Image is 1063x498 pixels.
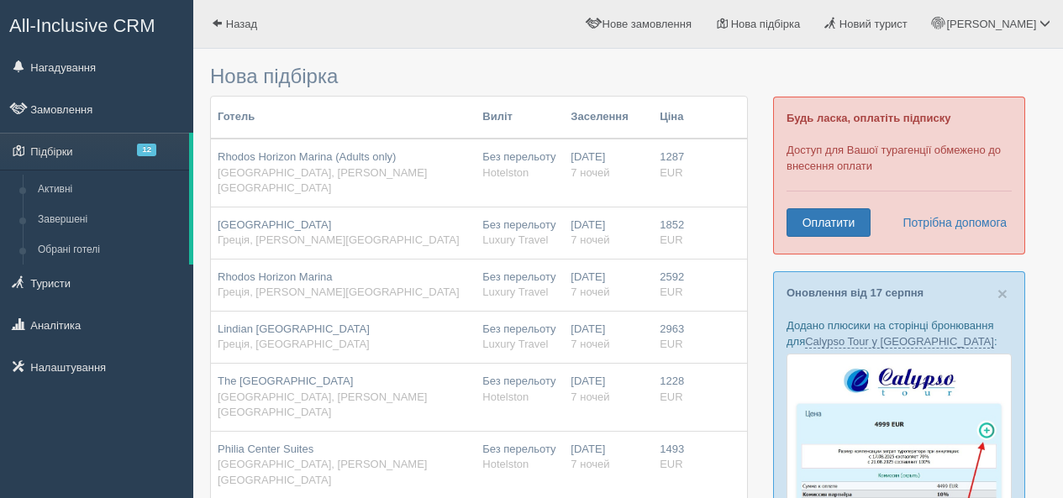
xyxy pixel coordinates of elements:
[571,458,609,470] span: 7 ночей
[571,149,646,181] div: [DATE]
[660,458,682,470] span: EUR
[653,97,703,139] th: Ціна
[660,218,684,231] span: 1852
[997,285,1008,302] button: Close
[571,374,646,405] div: [DATE]
[892,208,1008,237] a: Потрібна допомога
[660,233,682,246] span: EUR
[660,270,684,283] span: 2592
[482,233,548,246] span: Luxury Travel
[660,338,682,350] span: EUR
[218,443,313,455] span: Philia Center Suites
[660,391,682,403] span: EUR
[482,149,557,181] div: Без перельоту
[482,286,548,298] span: Luxury Travel
[30,235,189,265] a: Обрані готелі
[571,338,609,350] span: 7 ночей
[773,97,1025,254] div: Доступ для Вашої турагенції обмежено до внесення оплати
[482,391,529,403] span: Hotelston
[660,443,684,455] span: 1493
[787,286,924,299] a: Оновлення від 17 серпня
[482,322,557,353] div: Без перельоту
[731,18,801,30] span: Нова підбірка
[482,374,557,405] div: Без перельоту
[218,270,333,283] span: Rhodos Horizon Marina
[805,335,994,349] a: Calypso Tour у [GEOGRAPHIC_DATA]
[564,97,653,139] th: Заселення
[218,218,331,231] span: [GEOGRAPHIC_DATA]
[571,270,646,301] div: [DATE]
[218,375,353,387] span: The [GEOGRAPHIC_DATA]
[571,166,609,179] span: 7 ночей
[482,442,557,473] div: Без перельоту
[9,15,155,36] span: All-Inclusive CRM
[476,97,564,139] th: Виліт
[226,18,257,30] span: Назад
[997,284,1008,303] span: ×
[218,322,370,335] span: Lindian [GEOGRAPHIC_DATA]
[571,218,646,249] div: [DATE]
[210,66,748,87] h3: Нова підбірка
[482,218,557,249] div: Без перельоту
[660,286,682,298] span: EUR
[218,150,396,163] span: Rhodos Horizon Marina (Adults only)
[660,375,684,387] span: 1228
[30,205,189,235] a: Завершені
[211,97,476,139] th: Готель
[571,233,609,246] span: 7 ночей
[482,458,529,470] span: Hotelston
[571,391,609,403] span: 7 ночей
[660,166,682,179] span: EUR
[218,233,460,246] span: Греція, [PERSON_NAME][GEOGRAPHIC_DATA]
[482,166,529,179] span: Hotelston
[218,458,427,486] span: [GEOGRAPHIC_DATA], [PERSON_NAME][GEOGRAPHIC_DATA]
[603,18,692,30] span: Нове замовлення
[218,391,427,419] span: [GEOGRAPHIC_DATA], [PERSON_NAME][GEOGRAPHIC_DATA]
[1,1,192,47] a: All-Inclusive CRM
[218,286,460,298] span: Греція, [PERSON_NAME][GEOGRAPHIC_DATA]
[660,322,684,335] span: 2963
[218,166,427,195] span: [GEOGRAPHIC_DATA], [PERSON_NAME][GEOGRAPHIC_DATA]
[218,338,370,350] span: Греція, [GEOGRAPHIC_DATA]
[571,442,646,473] div: [DATE]
[839,18,908,30] span: Новий турист
[787,112,950,124] b: Будь ласка, оплатіть підписку
[482,338,548,350] span: Luxury Travel
[660,150,684,163] span: 1287
[30,175,189,205] a: Активні
[787,208,871,237] a: Оплатити
[787,317,1012,349] p: Додано плюсики на сторінці бронювання для :
[571,322,646,353] div: [DATE]
[571,286,609,298] span: 7 ночей
[482,270,557,301] div: Без перельоту
[137,144,156,156] span: 12
[946,18,1036,30] span: [PERSON_NAME]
